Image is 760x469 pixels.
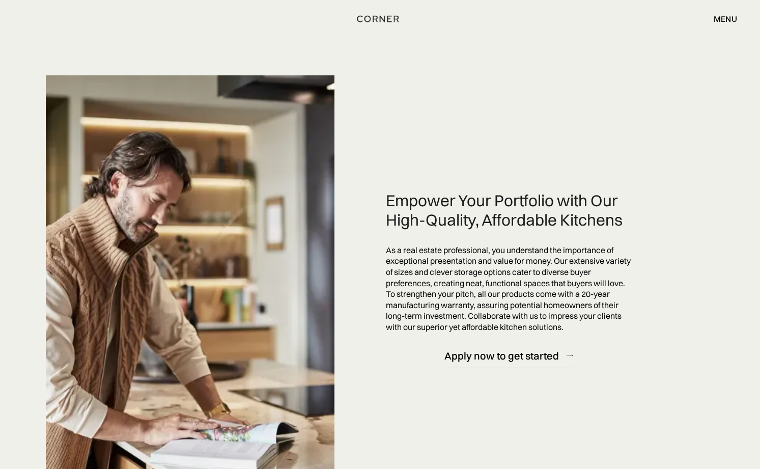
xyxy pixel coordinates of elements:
a: home [345,12,415,25]
div: menu [703,10,737,27]
p: As a real estate professional, you understand the importance of exceptional presentation and valu... [386,245,631,333]
div: menu [714,15,737,23]
div: Apply now to get started [444,349,559,363]
div: Empower Your Portfolio with Our High-Quality, Affordable Kitchens [386,191,631,230]
a: Apply now to get started [444,343,573,368]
